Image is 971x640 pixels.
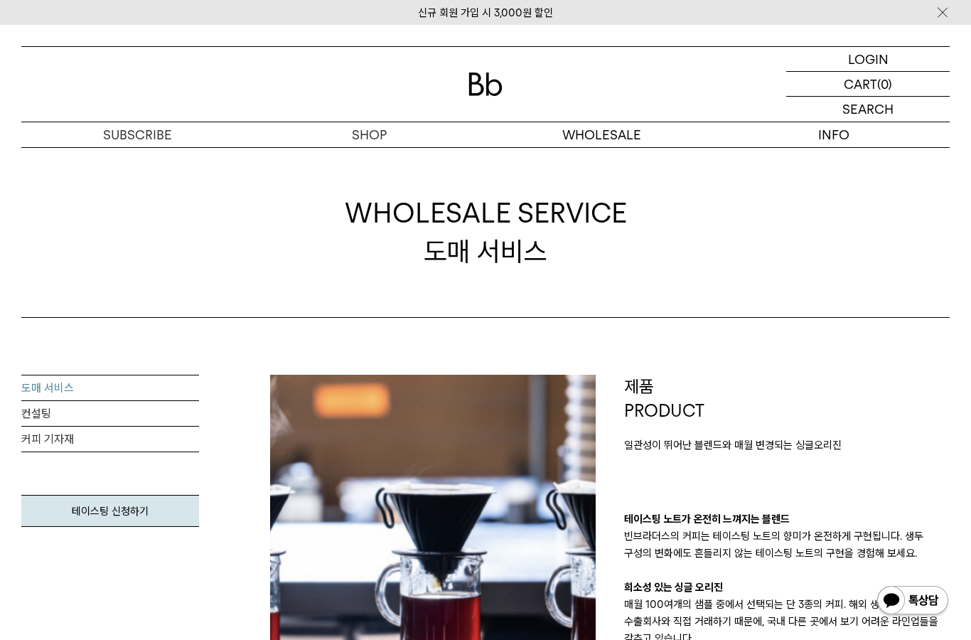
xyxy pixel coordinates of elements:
img: 카카오톡 채널 1:1 채팅 버튼 [876,585,950,619]
p: 희소성 있는 싱글 오리진 [624,579,950,596]
p: LOGIN [848,47,889,71]
a: 커피 기자재 [21,427,199,452]
a: CART (0) [786,72,950,97]
a: LOGIN [786,47,950,72]
a: SHOP [254,122,486,147]
a: 컨설팅 [21,401,199,427]
p: (0) [877,72,892,96]
a: 신규 회원 가입 시 3,000원 할인 [418,6,553,19]
div: 도매 서비스 [345,194,627,270]
a: 도매 서비스 [21,375,199,401]
a: 테이스팅 신청하기 [21,495,199,527]
a: SUBSCRIBE [21,122,254,147]
p: 일관성이 뛰어난 블렌드와 매월 변경되는 싱글오리진 [624,437,950,454]
img: 로고 [468,73,503,96]
p: CART [844,72,877,96]
p: 테이스팅 노트가 온전히 느껴지는 블렌드 [624,511,950,528]
span: WHOLESALE SERVICE [345,194,627,232]
p: 제품 PRODUCT [624,375,950,422]
p: 빈브라더스의 커피는 테이스팅 노트의 향미가 온전하게 구현됩니다. 생두 구성의 변화에도 흔들리지 않는 테이스팅 노트의 구현을 경험해 보세요. [624,528,950,562]
p: SEARCH [842,97,894,122]
p: WHOLESALE [485,122,718,147]
p: INFO [718,122,950,147]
